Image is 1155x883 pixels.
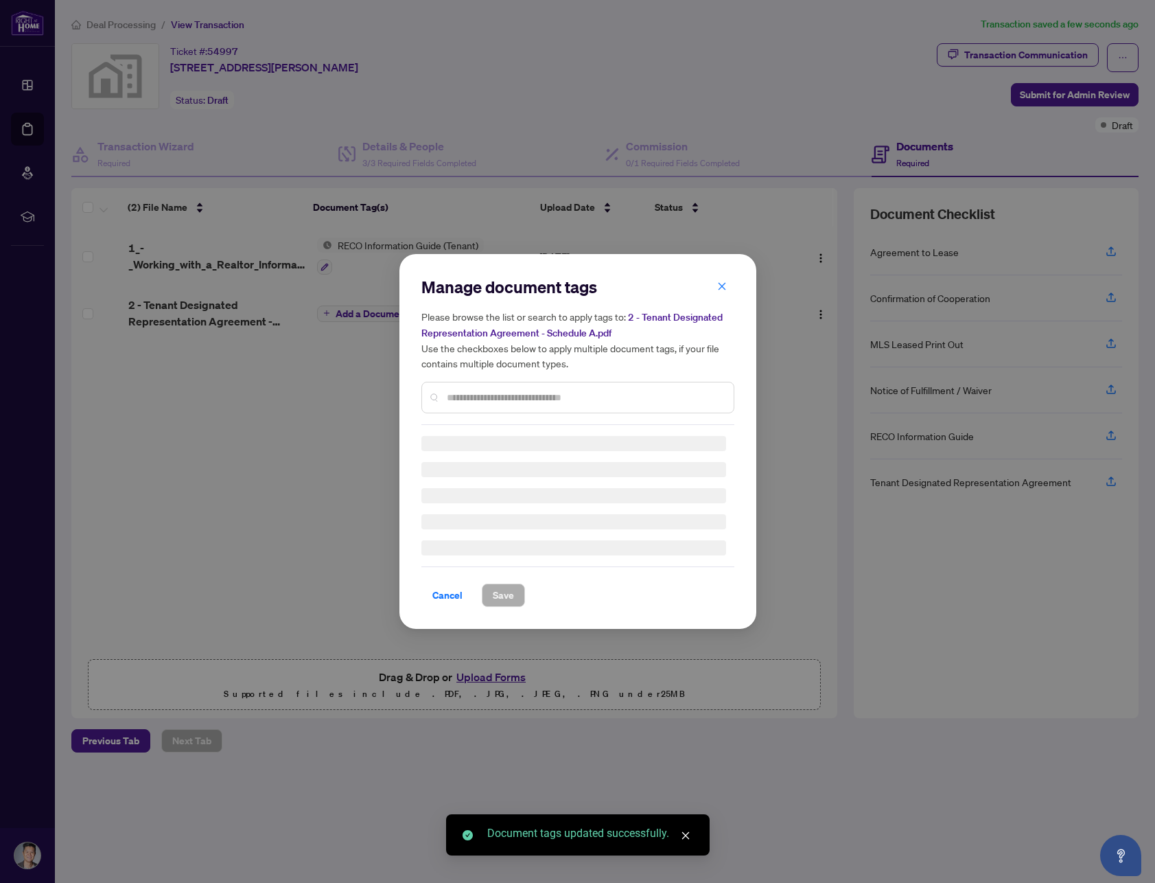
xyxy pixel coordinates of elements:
[681,831,690,840] span: close
[482,584,525,607] button: Save
[421,584,474,607] button: Cancel
[421,276,734,298] h2: Manage document tags
[421,311,723,339] span: 2 - Tenant Designated Representation Agreement - Schedule A.pdf
[678,828,693,843] a: Close
[463,830,473,840] span: check-circle
[432,584,463,606] span: Cancel
[487,825,693,842] div: Document tags updated successfully.
[421,309,734,371] h5: Please browse the list or search to apply tags to: Use the checkboxes below to apply multiple doc...
[1100,835,1141,876] button: Open asap
[717,282,727,291] span: close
